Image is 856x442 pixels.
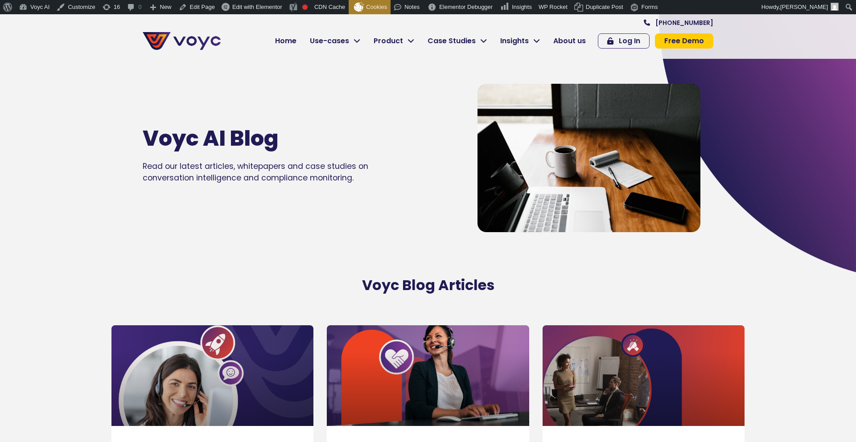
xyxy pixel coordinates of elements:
span: Insights [500,36,529,46]
a: Free Demo [655,33,713,49]
h1: Voyc AI Blog [143,126,371,151]
span: Use-cases [310,36,349,46]
span: Edit with Elementor [232,4,282,10]
a: About us [547,32,593,50]
span: Product [374,36,403,46]
a: Use-cases [303,32,367,50]
a: Log In [598,33,650,49]
img: voyc-full-logo [143,32,221,50]
span: [PHONE_NUMBER] [655,20,713,26]
span: Log In [619,37,640,45]
span: About us [553,36,586,46]
a: [PHONE_NUMBER] [644,20,713,26]
span: Home [275,36,296,46]
p: Read our latest articles, whitepapers and case studies on conversation intelligence and complianc... [143,160,398,184]
a: Product [367,32,421,50]
span: [PERSON_NAME] [780,4,828,10]
a: Home [268,32,303,50]
span: Free Demo [664,37,704,45]
span: Case Studies [428,36,476,46]
a: Insights [494,32,547,50]
a: Case Studies [421,32,494,50]
div: Focus keyphrase not set [302,4,308,10]
h2: Voyc Blog Articles [174,277,682,294]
